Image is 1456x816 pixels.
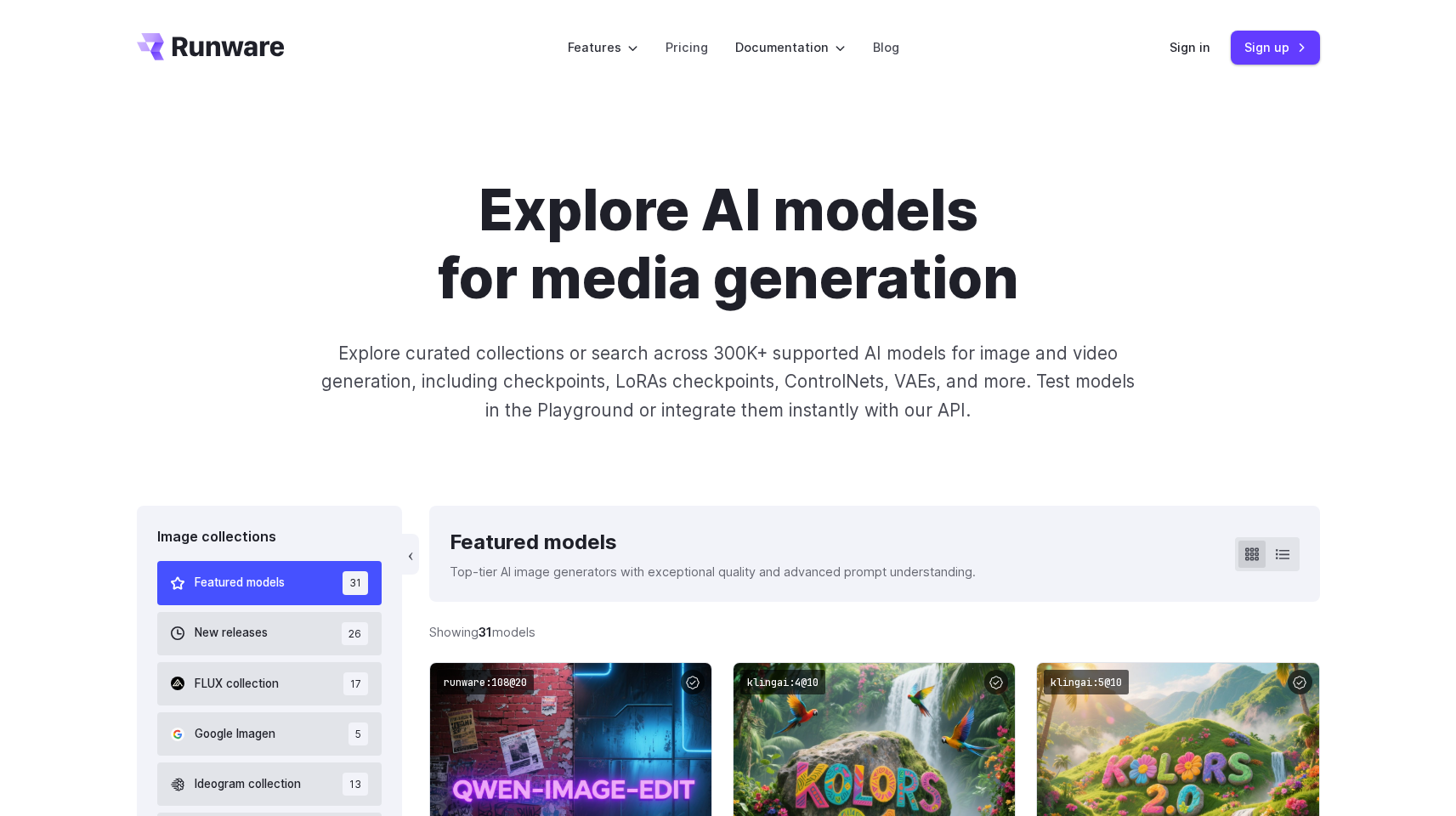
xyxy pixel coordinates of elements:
[343,773,368,796] span: 13
[157,712,382,756] button: Google Imagen 5
[195,574,285,592] span: Featured models
[1044,670,1129,694] code: klingai:5@10
[873,37,899,57] a: Blog
[568,37,638,57] label: Features
[195,624,268,643] span: New releases
[157,762,382,806] button: Ideogram collection 13
[255,177,1202,312] h1: Explore AI models for media generation
[157,612,382,655] button: New releases 26
[157,662,382,705] button: FLUX collection 17
[137,33,285,60] a: Go to /
[735,37,846,57] label: Documentation
[479,625,492,639] strong: 31
[429,622,535,642] div: Showing models
[314,339,1142,424] p: Explore curated collections or search across 300K+ supported AI models for image and video genera...
[1231,31,1320,64] a: Sign up
[195,775,301,794] span: Ideogram collection
[343,672,368,695] span: 17
[195,725,275,744] span: Google Imagen
[437,670,534,694] code: runware:108@20
[157,561,382,604] button: Featured models 31
[342,622,368,645] span: 26
[740,670,825,694] code: klingai:4@10
[195,675,279,694] span: FLUX collection
[450,562,976,581] p: Top-tier AI image generators with exceptional quality and advanced prompt understanding.
[450,526,976,558] div: Featured models
[343,571,368,594] span: 31
[1170,37,1210,57] a: Sign in
[348,722,368,745] span: 5
[157,526,382,548] div: Image collections
[402,534,419,575] button: ‹
[666,37,708,57] a: Pricing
